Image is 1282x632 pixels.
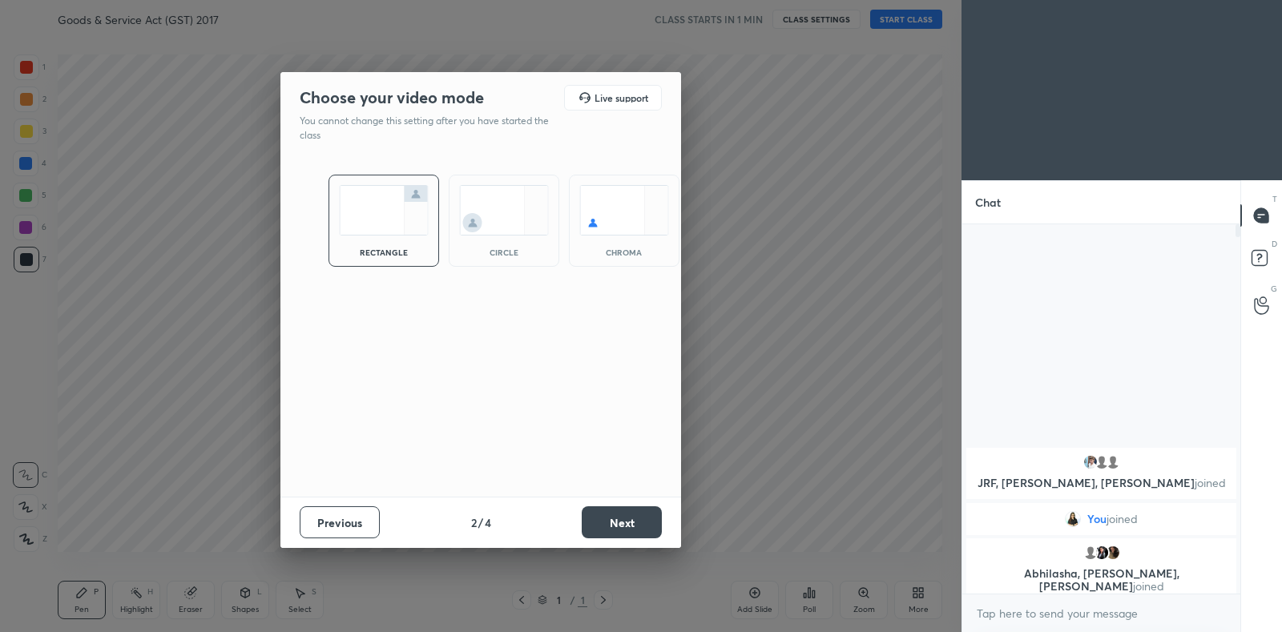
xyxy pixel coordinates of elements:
[1094,545,1110,561] img: f1e78459a560465fa9b96f7c833a40d9.jpg
[1133,578,1164,594] span: joined
[1272,193,1277,205] p: T
[962,445,1240,594] div: grid
[300,87,484,108] h2: Choose your video mode
[1107,513,1138,525] span: joined
[472,248,536,256] div: circle
[1105,545,1121,561] img: a40bc881e9ff4aa89f2ae19d34fb4bcf.jpg
[582,506,662,538] button: Next
[352,248,416,256] div: rectangle
[1082,545,1099,561] img: default.png
[595,93,648,103] h5: Live support
[592,248,656,256] div: chroma
[300,506,380,538] button: Previous
[976,477,1227,489] p: JRF, [PERSON_NAME], [PERSON_NAME]
[471,514,477,531] h4: 2
[1082,454,1099,470] img: df575e23622e47c587a5de21df063601.jpg
[1094,454,1110,470] img: default.png
[1272,238,1277,250] p: D
[1087,513,1107,525] span: You
[579,185,669,235] img: chromaScreenIcon.c19ab0a0.svg
[962,181,1014,223] p: Chat
[1271,283,1277,295] p: G
[300,114,559,143] p: You cannot change this setting after you have started the class
[485,514,491,531] h4: 4
[459,185,549,235] img: circleScreenIcon.acc0effb.svg
[478,514,483,531] h4: /
[1105,454,1121,470] img: default.png
[976,567,1227,593] p: Abhilasha, [PERSON_NAME], [PERSON_NAME]
[339,185,429,235] img: normalScreenIcon.ae25ed63.svg
[1195,475,1226,490] span: joined
[1065,511,1081,527] img: 55eb4730e2bb421f98883ea12e9d64d8.jpg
